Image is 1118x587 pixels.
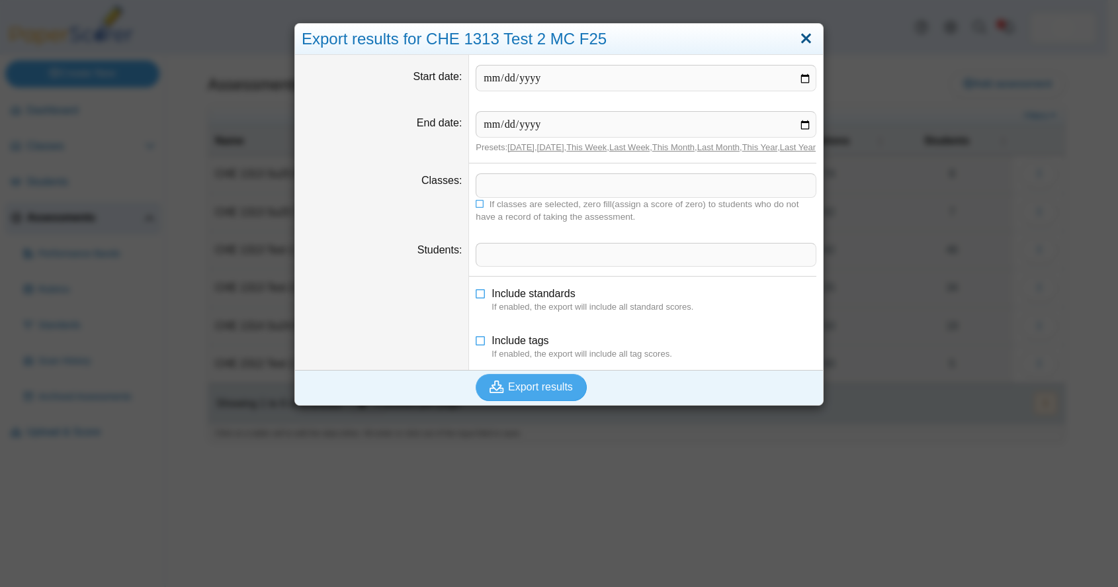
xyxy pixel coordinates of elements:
[476,173,816,197] tags: ​
[421,175,462,186] label: Classes
[537,142,564,152] a: [DATE]
[413,71,462,82] label: Start date
[492,335,548,346] span: Include tags
[796,28,816,50] a: Close
[780,142,816,152] a: Last Year
[508,381,573,392] span: Export results
[652,142,695,152] a: This Month
[476,142,816,154] div: Presets: , , , , , , ,
[609,142,650,152] a: Last Week
[417,244,462,255] label: Students
[492,301,816,313] dfn: If enabled, the export will include all standard scores.
[476,243,816,267] tags: ​
[417,117,462,128] label: End date
[697,142,740,152] a: Last Month
[507,142,535,152] a: [DATE]
[476,374,587,400] button: Export results
[742,142,778,152] a: This Year
[492,288,575,299] span: Include standards
[295,24,823,55] div: Export results for CHE 1313 Test 2 MC F25
[476,199,798,222] span: If classes are selected, zero fill(assign a score of zero) to students who do not have a record o...
[566,142,607,152] a: This Week
[492,348,816,360] dfn: If enabled, the export will include all tag scores.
